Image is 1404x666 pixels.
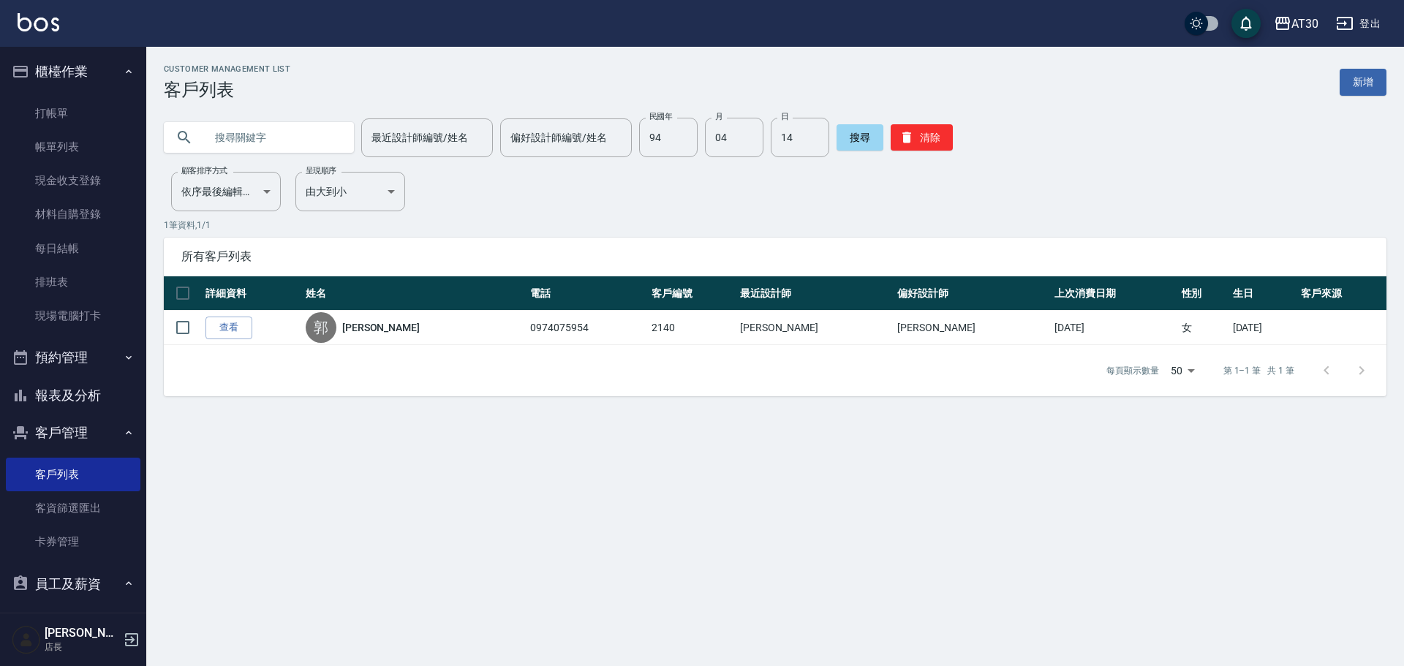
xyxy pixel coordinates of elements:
th: 姓名 [302,276,526,311]
a: 打帳單 [6,97,140,130]
th: 最近設計師 [736,276,894,311]
th: 客戶編號 [648,276,737,311]
h5: [PERSON_NAME] [45,626,119,640]
button: AT30 [1268,9,1324,39]
td: 0974075954 [526,311,647,345]
p: 每頁顯示數量 [1106,364,1159,377]
label: 月 [715,111,722,122]
p: 第 1–1 筆 共 1 筆 [1223,364,1294,377]
td: 女 [1178,311,1229,345]
h3: 客戶列表 [164,80,290,100]
td: [DATE] [1229,311,1298,345]
p: 1 筆資料, 1 / 1 [164,219,1386,232]
a: 新增 [1340,69,1386,96]
div: AT30 [1291,15,1318,33]
a: 排班表 [6,265,140,299]
button: 預約管理 [6,338,140,376]
div: 依序最後編輯時間 [171,172,281,211]
a: 員工列表 [6,608,140,642]
div: 50 [1165,351,1200,390]
img: Person [12,625,41,654]
td: 2140 [648,311,737,345]
a: 現場電腦打卡 [6,299,140,333]
div: 郭 [306,312,336,343]
label: 民國年 [649,111,672,122]
input: 搜尋關鍵字 [205,118,342,157]
td: [PERSON_NAME] [894,311,1051,345]
button: 登出 [1330,10,1386,37]
button: 員工及薪資 [6,565,140,603]
th: 性別 [1178,276,1229,311]
h2: Customer Management List [164,64,290,74]
button: 櫃檯作業 [6,53,140,91]
button: 客戶管理 [6,414,140,452]
td: [PERSON_NAME] [736,311,894,345]
button: 清除 [891,124,953,151]
div: 由大到小 [295,172,405,211]
td: [DATE] [1051,311,1177,345]
th: 電話 [526,276,647,311]
th: 上次消費日期 [1051,276,1177,311]
a: 卡券管理 [6,525,140,559]
p: 店長 [45,640,119,654]
th: 詳細資料 [202,276,302,311]
a: 帳單列表 [6,130,140,164]
th: 偏好設計師 [894,276,1051,311]
label: 日 [781,111,788,122]
a: 材料自購登錄 [6,197,140,231]
a: [PERSON_NAME] [342,320,420,335]
label: 顧客排序方式 [181,165,227,176]
a: 查看 [205,317,252,339]
a: 每日結帳 [6,232,140,265]
a: 客資篩選匯出 [6,491,140,525]
th: 生日 [1229,276,1298,311]
button: 搜尋 [837,124,883,151]
a: 客戶列表 [6,458,140,491]
a: 現金收支登錄 [6,164,140,197]
th: 客戶來源 [1297,276,1386,311]
label: 呈現順序 [306,165,336,176]
span: 所有客戶列表 [181,249,1369,264]
button: save [1231,9,1261,38]
img: Logo [18,13,59,31]
button: 報表及分析 [6,376,140,415]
